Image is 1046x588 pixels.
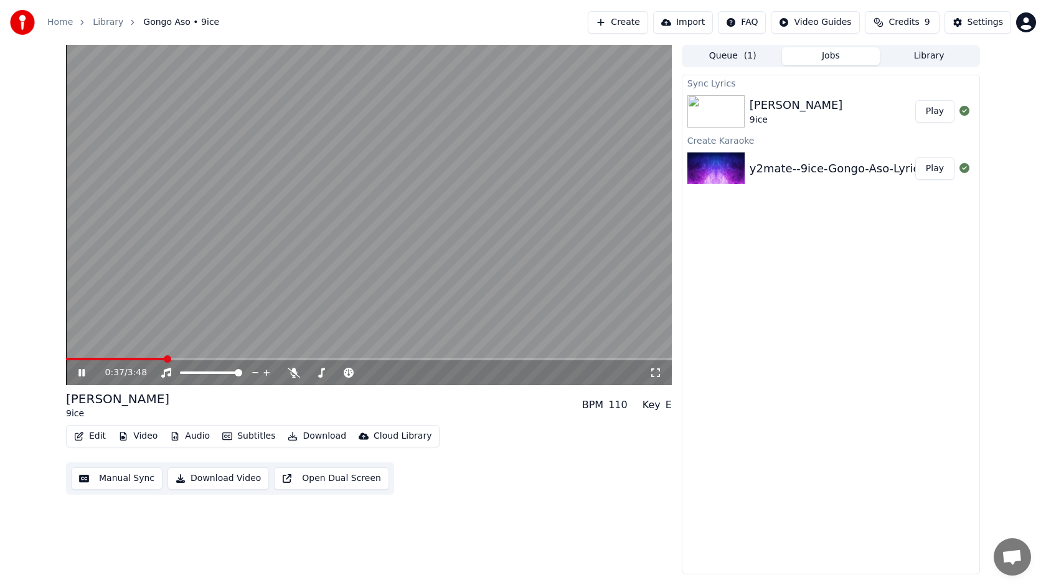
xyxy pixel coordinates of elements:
div: Cloud Library [374,430,431,442]
div: Create Karaoke [682,133,979,147]
div: / [105,366,135,379]
div: Open chat [994,538,1031,576]
div: 9ice [750,114,843,126]
div: Sync Lyrics [682,75,979,90]
button: Manual Sync [71,467,163,490]
button: Video [113,427,163,445]
div: 110 [608,398,628,413]
button: Subtitles [217,427,280,445]
button: Jobs [782,47,880,65]
button: Credits9 [865,11,940,34]
button: Edit [69,427,111,445]
div: E [666,398,672,413]
span: Gongo Aso • 9ice [143,16,219,29]
div: Key [643,398,661,413]
button: Download [283,427,351,445]
span: 9 [925,16,930,29]
button: Queue [684,47,782,65]
div: [PERSON_NAME] [66,390,169,408]
button: Audio [165,427,215,445]
button: Library [880,47,978,65]
div: Settings [968,16,1003,29]
div: [PERSON_NAME] [750,96,843,114]
span: 0:37 [105,366,125,379]
button: Play [915,100,954,123]
img: youka [10,10,35,35]
a: Home [47,16,73,29]
nav: breadcrumb [47,16,219,29]
span: Credits [888,16,919,29]
div: 9ice [66,408,169,420]
button: Download Video [167,467,269,490]
button: Settings [945,11,1011,34]
span: 3:48 [128,366,147,379]
button: Create [588,11,648,34]
button: Play [915,157,954,180]
button: FAQ [718,11,766,34]
a: Library [93,16,123,29]
button: Import [653,11,713,34]
button: Open Dual Screen [274,467,389,490]
span: ( 1 ) [744,50,756,62]
div: BPM [582,398,603,413]
div: y2mate--9ice-Gongo-Aso-Lyric-video-oldskool [750,160,1004,177]
button: Video Guides [771,11,859,34]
